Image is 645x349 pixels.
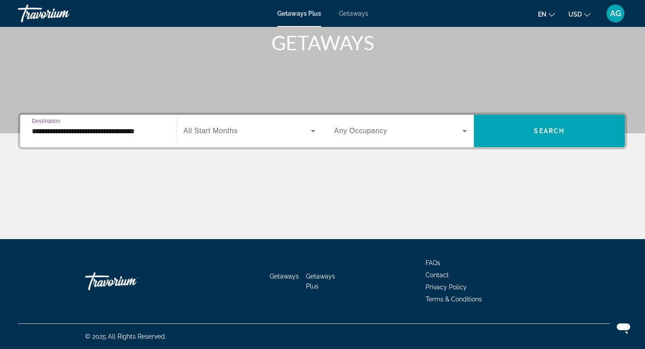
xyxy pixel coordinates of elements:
span: en [538,11,546,18]
button: User Menu [604,4,627,23]
span: USD [568,11,582,18]
span: Any Occupancy [334,127,387,135]
h1: SEE THE WORLD WITH TRAVORIUM GETAWAYS [155,8,490,54]
button: Change language [538,8,555,21]
a: Travorium [18,2,107,25]
iframe: Button to launch messaging window [609,313,638,342]
a: Privacy Policy [426,284,467,291]
span: © 2025 All Rights Reserved. [85,333,166,340]
a: Getaways Plus [277,10,321,17]
span: AG [610,9,621,18]
a: Contact [426,271,449,279]
div: Search widget [20,115,625,147]
a: Getaways [270,273,299,280]
span: Destination [32,118,60,124]
a: Terms & Conditions [426,296,482,303]
a: FAQs [426,259,440,266]
a: Travorium [85,268,175,295]
button: Search [474,115,625,147]
a: Getaways [339,10,368,17]
span: Search [534,127,564,135]
span: All Start Months [184,127,238,135]
a: Getaways Plus [306,273,335,290]
button: Change currency [568,8,590,21]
